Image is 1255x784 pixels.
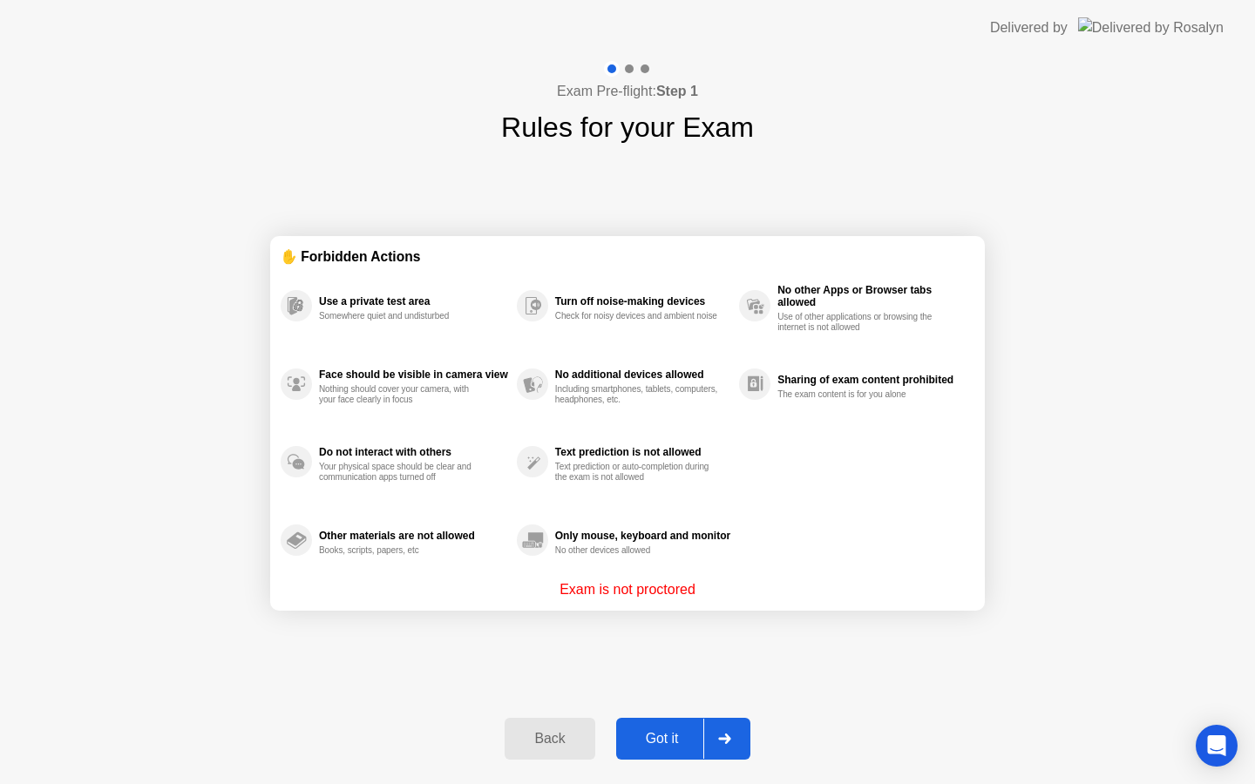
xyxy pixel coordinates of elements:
[319,545,484,556] div: Books, scripts, papers, etc
[319,384,484,405] div: Nothing should cover your camera, with your face clearly in focus
[555,295,730,308] div: Turn off noise-making devices
[319,295,508,308] div: Use a private test area
[777,389,942,400] div: The exam content is for you alone
[557,81,698,102] h4: Exam Pre-flight:
[555,545,720,556] div: No other devices allowed
[555,368,730,381] div: No additional devices allowed
[555,530,730,542] div: Only mouse, keyboard and monitor
[319,311,484,321] div: Somewhere quiet and undisturbed
[319,462,484,483] div: Your physical space should be clear and communication apps turned off
[555,446,730,458] div: Text prediction is not allowed
[777,374,966,386] div: Sharing of exam content prohibited
[319,368,508,381] div: Face should be visible in camera view
[555,311,720,321] div: Check for noisy devices and ambient noise
[616,718,750,760] button: Got it
[1196,725,1238,767] div: Open Intercom Messenger
[319,530,508,542] div: Other materials are not allowed
[505,718,594,760] button: Back
[777,312,942,333] div: Use of other applications or browsing the internet is not allowed
[560,579,695,600] p: Exam is not proctored
[1078,17,1224,37] img: Delivered by Rosalyn
[990,17,1068,38] div: Delivered by
[777,284,966,308] div: No other Apps or Browser tabs allowed
[656,84,698,98] b: Step 1
[281,247,974,267] div: ✋ Forbidden Actions
[621,731,703,747] div: Got it
[555,384,720,405] div: Including smartphones, tablets, computers, headphones, etc.
[510,731,589,747] div: Back
[555,462,720,483] div: Text prediction or auto-completion during the exam is not allowed
[319,446,508,458] div: Do not interact with others
[501,106,754,148] h1: Rules for your Exam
